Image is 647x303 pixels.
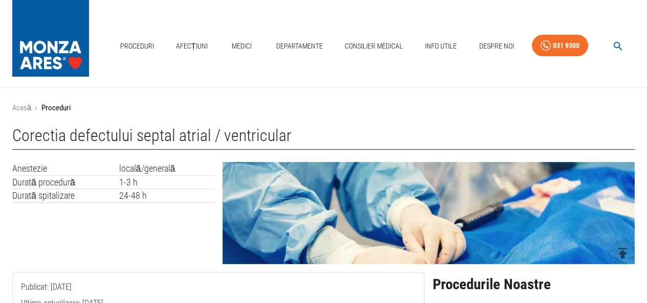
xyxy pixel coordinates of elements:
img: Tratament defect septal atrial | MONZA ARES [222,162,635,264]
a: Consilier Medical [341,36,407,57]
a: Medici [226,36,258,57]
a: Despre Noi [475,36,518,57]
p: Proceduri [41,102,71,114]
h2: Procedurile Noastre [433,276,635,293]
h1: Corectia defectului septal atrial / ventricular [12,126,635,150]
nav: breadcrumb [12,102,635,114]
td: 24-48 h [119,189,214,203]
td: Durată procedură [12,175,119,189]
td: Anestezie [12,162,119,175]
button: delete [609,239,637,267]
td: 1-3 h [119,175,214,189]
a: 031 9300 [532,35,588,57]
td: locală/generală [119,162,214,175]
a: Info Utile [421,36,461,57]
div: 031 9300 [553,39,579,52]
a: Proceduri [116,36,158,57]
li: › [35,102,37,114]
a: Departamente [272,36,327,57]
td: Durată spitalizare [12,189,119,203]
a: Acasă [12,103,31,112]
a: Afecțiuni [172,36,212,57]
